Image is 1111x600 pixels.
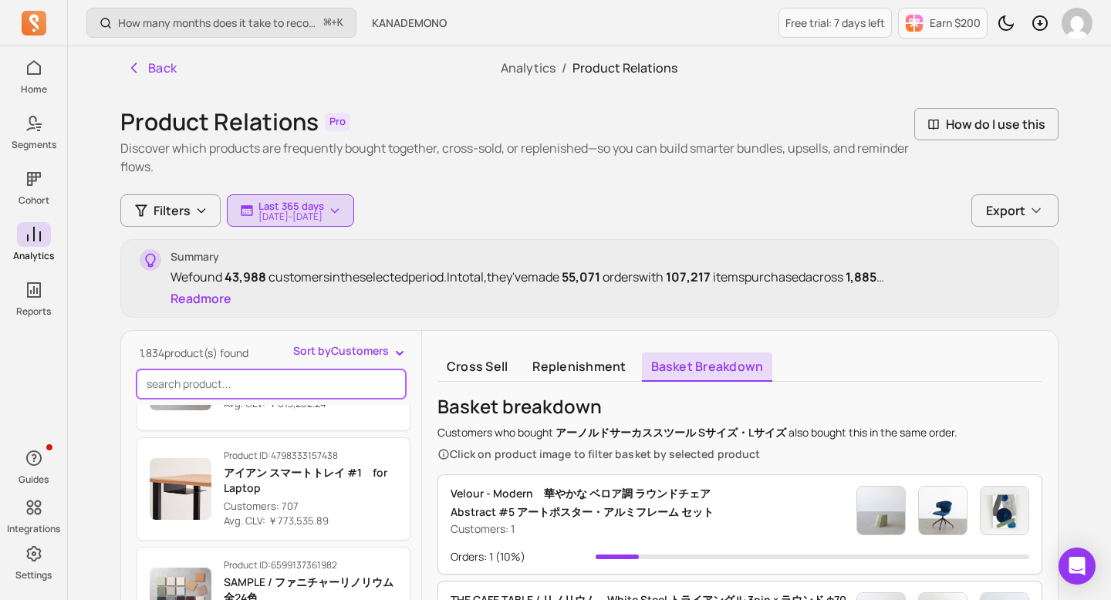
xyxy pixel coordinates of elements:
[324,15,343,31] span: +
[843,268,884,285] span: 1,885
[21,83,47,96] p: Home
[991,8,1022,39] button: Toggle dark mode
[224,514,397,529] p: Avg. CLV: ￥773,535.89
[12,139,56,151] p: Segments
[258,212,324,221] p: [DATE] - [DATE]
[914,108,1059,140] button: How do I use this
[451,521,714,537] p: Customers: 1
[222,268,268,285] span: 43,988
[17,443,51,489] button: Guides
[451,503,714,521] p: Abstract #5 アートポスター・アルミフレーム セット
[437,394,957,419] p: Basket breakdown
[171,289,231,308] button: Readmore
[451,549,596,565] p: Orders: 1 ( 10% )
[559,268,603,285] span: 55,071
[664,268,713,285] span: 107,217
[856,486,906,535] img: アーノルドサーカススツール Sサイズ・Lサイズ
[986,201,1025,220] span: Export
[224,559,397,571] p: Product ID: 6599137361982
[224,499,397,514] p: Customers: 707
[140,346,248,360] span: 1,834 product(s) found
[171,268,1039,286] div: We found customers in the selected period. In total, they've made orders with items purchased acr...
[980,486,1029,535] img: Product image
[19,474,49,486] p: Guides
[293,343,389,359] span: Sort by Customers
[16,305,51,318] p: Reports
[555,425,786,440] span: アーノルドサーカススツール Sサイズ・Lサイズ
[118,15,318,31] p: How many months does it take to recover my CAC (Customer Acquisition Cost)?
[325,113,350,131] span: Pro
[13,250,54,262] p: Analytics
[293,343,407,359] button: Sort byCustomers
[137,437,410,541] button: Product ID:4798333157438アイアン スマートトレイ #1 for LaptopCustomers: 707 Avg. CLV: ￥773,535.89
[501,59,555,76] a: Analytics
[1059,548,1096,585] div: Open Intercom Messenger
[437,447,957,462] p: Click on product image to filter basket by selected product
[523,352,635,382] a: Replenishment
[437,352,517,382] a: Cross sell
[451,484,714,503] p: Velour - Modern 華やかな ベロア調 ラウンドチェア
[120,108,319,136] h1: Product Relations
[86,8,356,38] button: How many months does it take to recover my CAC (Customer Acquisition Cost)?⌘+K
[572,59,677,76] span: Product Relations
[7,523,60,535] p: Integrations
[171,249,1039,265] p: Summary
[137,369,406,399] input: search product
[918,486,967,535] img: Product image
[971,194,1059,227] button: Export
[224,465,397,496] p: アイアン スマートトレイ #1 for Laptop
[337,17,343,29] kbd: K
[224,450,397,462] p: Product ID: 4798333157438
[555,59,572,76] span: /
[1062,8,1092,39] img: avatar
[323,14,332,33] kbd: ⌘
[15,569,52,581] p: Settings
[642,352,773,382] a: Basket breakdown
[778,8,892,38] a: Free trial: 7 days left
[372,15,447,31] span: KANADEMONO
[363,9,456,37] button: KANADEMONO
[120,139,914,176] p: Discover which products are frequently bought together, cross-sold, or replenished—so you can bui...
[930,15,981,31] p: Earn $200
[258,200,324,212] p: Last 365 days
[437,425,957,440] p: Customers who bought also bought this in the same order.
[154,201,191,220] span: Filters
[785,15,885,31] p: Free trial: 7 days left
[19,194,49,207] p: Cohort
[120,194,221,227] button: Filters
[150,458,211,520] img: Product image
[898,8,988,39] button: Earn $200
[227,194,354,227] button: Last 365 days[DATE]-[DATE]
[120,52,184,83] button: Back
